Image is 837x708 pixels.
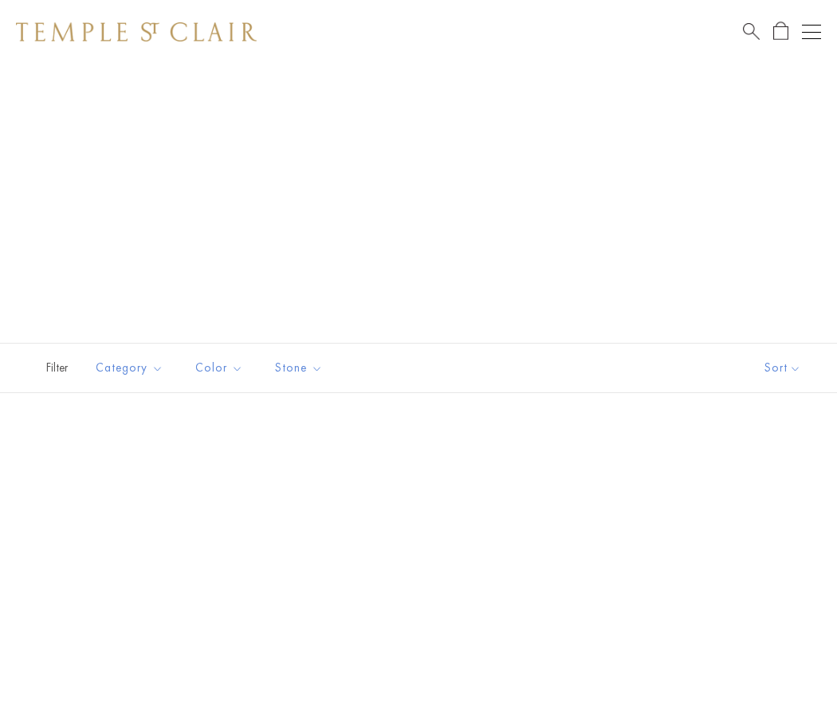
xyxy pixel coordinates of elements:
[267,358,335,378] span: Stone
[729,344,837,392] button: Show sort by
[802,22,821,41] button: Open navigation
[84,350,175,386] button: Category
[183,350,255,386] button: Color
[88,358,175,378] span: Category
[743,22,760,41] a: Search
[16,22,257,41] img: Temple St. Clair
[263,350,335,386] button: Stone
[773,22,788,41] a: Open Shopping Bag
[187,358,255,378] span: Color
